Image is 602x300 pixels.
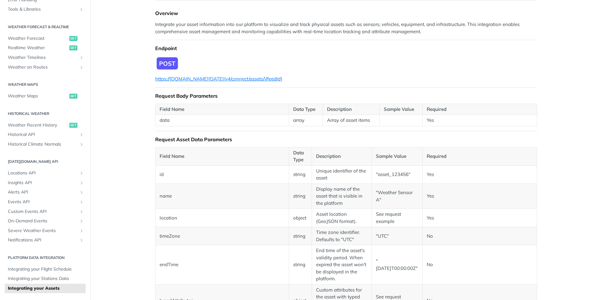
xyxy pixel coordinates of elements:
[155,56,179,71] img: Endpoint Icon
[160,106,184,112] strong: Field Name
[79,190,84,195] button: Show subpages for Alerts API
[8,132,77,138] span: Historical API
[5,121,86,130] a: Weather Recent Historyget
[5,130,86,139] a: Historical APIShow subpages for Historical API
[155,136,537,142] div: Request Asset Data Parameters
[5,34,86,43] a: Weather Forecastget
[5,53,86,62] a: Weather TimelinesShow subpages for Weather Timelines
[312,209,372,227] td: Asset location (GeoJSON format).
[422,227,537,245] td: No
[422,209,537,227] td: Yes
[8,209,77,215] span: Custom Events API
[312,147,372,165] th: Description
[384,106,414,112] strong: Sample Value
[289,245,312,285] td: string
[155,76,282,82] a: https://[DOMAIN_NAME][DATE]/v4/connect/assets/\{feedId}
[5,159,86,164] h2: [DATE][DOMAIN_NAME] API
[312,227,372,245] td: Time zone identifier. Defaults to "UTC"
[5,226,86,235] a: Severe Weather EventsShow subpages for Severe Weather Events
[5,63,86,72] a: Weather on RoutesShow subpages for Weather on Routes
[156,165,289,184] td: id
[79,199,84,204] button: Show subpages for Events API
[8,199,77,205] span: Events API
[312,184,372,209] td: Display name of the asset that is visible in the platform
[5,168,86,178] a: Locations APIShow subpages for Locations API
[79,55,84,60] button: Show subpages for Weather Timelines
[79,228,84,233] button: Show subpages for Severe Weather Events
[8,237,77,243] span: Notifications API
[8,285,84,292] span: Integrating your Assets
[5,265,86,274] a: Integrating your Flight Schedule
[5,82,86,87] h2: Weather Maps
[312,245,372,285] td: End time of the asset's validity period. When expired the asset won't be displayed in the platform.
[422,165,537,184] td: Yes
[155,45,537,51] div: Endpoint
[8,180,77,186] span: Insights API
[422,147,537,165] th: Required
[5,188,86,197] a: Alerts APIShow subpages for Alerts API
[8,45,68,51] span: Realtime Weather
[372,245,422,285] td: "[DATE]T00:00:00Z"
[8,218,77,224] span: On-Demand Events
[79,209,84,214] button: Show subpages for Custom Events API
[155,93,537,99] div: Request Body Parameters
[155,10,537,16] div: Overview
[8,266,84,272] span: Integrating your Flight Schedule
[79,219,84,224] button: Show subpages for On-Demand Events
[5,111,86,116] h2: Historical Weather
[79,238,84,243] button: Show subpages for Notifications API
[155,56,537,71] span: Expand image
[372,209,422,227] td: See request example
[79,7,84,12] button: Show subpages for Tools & Libraries
[69,94,77,99] span: get
[293,106,315,112] strong: Data Type
[8,122,68,128] span: Weather Recent History
[79,132,84,137] button: Show subpages for Historical API
[156,227,289,245] td: timeZone
[5,284,86,293] a: Integrating your Assets
[289,209,312,227] td: object
[8,64,77,70] span: Weather on Routes
[372,184,422,209] td: "Weather Sensor A"
[323,115,380,126] td: Array of asset items
[427,106,446,112] strong: Required
[5,140,86,149] a: Historical Climate NormalsShow subpages for Historical Climate Normals
[312,165,372,184] td: Unique identifier of the asset
[8,6,77,13] span: Tools & Libraries
[155,21,537,35] p: Integrate your asset information into our platform to visualize and track physical assets such as...
[8,35,68,42] span: Weather Forecast
[372,165,422,184] td: "asset_123456"
[79,142,84,147] button: Show subpages for Historical Climate Normals
[5,43,86,53] a: Realtime Weatherget
[5,178,86,188] a: Insights APIShow subpages for Insights API
[422,245,537,285] td: No
[5,255,86,261] h2: Platform DATA integration
[8,189,77,195] span: Alerts API
[5,274,86,283] a: Integrating your Stations Data
[156,147,289,165] th: Field Name
[327,106,352,112] strong: Description
[8,228,77,234] span: Severe Weather Events
[372,227,422,245] td: "UTC"
[289,147,312,165] th: Data Type
[156,209,289,227] td: location
[8,170,77,176] span: Locations API
[5,216,86,226] a: On-Demand EventsShow subpages for On-Demand Events
[8,141,77,147] span: Historical Climate Normals
[8,276,84,282] span: Integrating your Stations Data
[156,184,289,209] td: name
[289,227,312,245] td: string
[5,5,86,14] a: Tools & LibrariesShow subpages for Tools & Libraries
[289,115,323,126] td: array
[5,207,86,216] a: Custom Events APIShow subpages for Custom Events API
[372,147,422,165] th: Sample Value
[156,115,289,126] td: data
[79,180,84,185] button: Show subpages for Insights API
[79,171,84,176] button: Show subpages for Locations API
[289,165,312,184] td: string
[69,123,77,128] span: get
[422,115,537,126] td: Yes
[289,184,312,209] td: string
[69,36,77,41] span: get
[5,91,86,101] a: Weather Mapsget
